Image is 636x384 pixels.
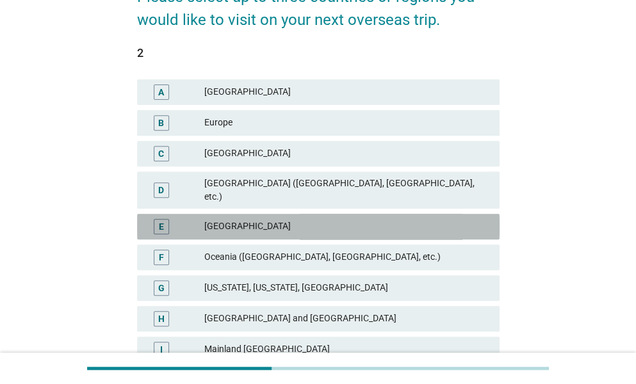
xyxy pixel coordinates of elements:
div: [GEOGRAPHIC_DATA] ([GEOGRAPHIC_DATA], [GEOGRAPHIC_DATA], etc.) [204,177,489,204]
div: [GEOGRAPHIC_DATA] and [GEOGRAPHIC_DATA] [204,311,489,326]
div: [GEOGRAPHIC_DATA] [204,219,489,234]
div: [GEOGRAPHIC_DATA] [204,84,489,100]
div: [US_STATE], [US_STATE], [GEOGRAPHIC_DATA] [204,280,489,296]
div: Europe [204,115,489,131]
div: E [159,220,164,233]
div: G [158,281,165,294]
div: [GEOGRAPHIC_DATA] [204,146,489,161]
div: H [158,312,165,325]
div: C [158,147,164,160]
div: 2 [137,44,500,61]
div: Oceania ([GEOGRAPHIC_DATA], [GEOGRAPHIC_DATA], etc.) [204,250,489,265]
div: F [159,250,164,264]
div: B [158,116,164,129]
div: I [160,342,163,356]
div: Mainland [GEOGRAPHIC_DATA] [204,342,489,357]
div: D [158,183,164,196]
div: A [158,85,164,99]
